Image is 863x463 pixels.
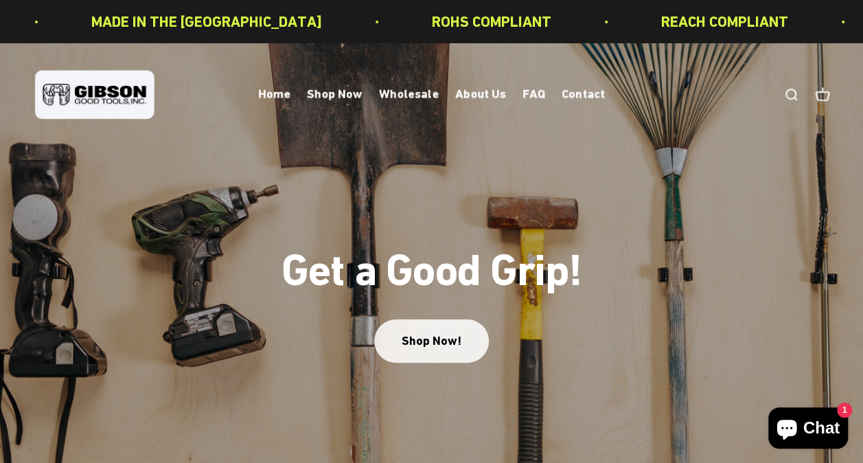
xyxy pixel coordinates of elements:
[455,87,506,102] a: About Us
[379,87,439,102] a: Wholesale
[56,10,286,34] p: MADE IN THE [GEOGRAPHIC_DATA]
[396,10,516,34] p: ROHS COMPLIANT
[258,87,290,102] a: Home
[764,407,852,452] inbox-online-store-chat: Shopify online store chat
[522,87,545,102] a: FAQ
[625,10,752,34] p: REACH COMPLIANT
[374,319,489,363] a: Shop Now!
[281,245,582,295] split-lines: Get a Good Grip!
[562,87,605,102] a: Contact
[307,87,363,102] a: Shop Now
